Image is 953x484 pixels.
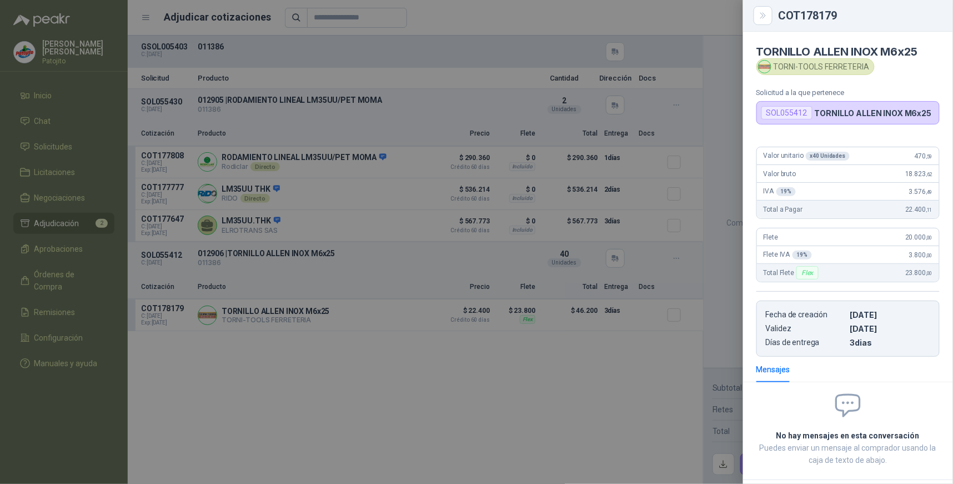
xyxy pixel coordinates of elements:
[806,152,850,161] div: x 40 Unidades
[926,189,932,195] span: ,49
[776,187,796,196] div: 19 %
[850,338,930,347] p: 3 dias
[926,252,932,258] span: ,00
[764,251,812,260] span: Flete IVA
[850,324,930,333] p: [DATE]
[905,206,932,213] span: 22.400
[926,153,932,159] span: ,59
[905,170,932,178] span: 18.823
[764,170,796,178] span: Valor bruto
[756,363,790,376] div: Mensajes
[756,442,940,466] p: Puedes enviar un mensaje al comprador usando la caja de texto de abajo.
[915,152,932,160] span: 470
[756,58,875,75] div: TORNI-TOOLS FERRETERIA
[759,61,771,73] img: Company Logo
[926,234,932,241] span: ,00
[764,187,796,196] span: IVA
[905,233,932,241] span: 20.000
[756,45,940,58] h4: TORNILLO ALLEN INOX M6x25
[796,266,818,280] div: Flex
[756,9,770,22] button: Close
[850,310,930,320] p: [DATE]
[764,152,850,161] span: Valor unitario
[761,106,812,119] div: SOL055412
[909,188,932,196] span: 3.576
[815,108,932,118] p: TORNILLO ALLEN INOX M6x25
[764,206,802,213] span: Total a Pagar
[756,88,940,97] p: Solicitud a la que pertenece
[926,207,932,213] span: ,11
[905,269,932,277] span: 23.800
[909,251,932,259] span: 3.800
[779,10,940,21] div: COT178179
[764,266,821,280] span: Total Flete
[926,270,932,276] span: ,00
[766,324,846,333] p: Validez
[764,233,778,241] span: Flete
[766,310,846,320] p: Fecha de creación
[793,251,812,260] div: 19 %
[926,171,932,177] span: ,62
[766,338,846,347] p: Días de entrega
[756,430,940,442] h2: No hay mensajes en esta conversación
